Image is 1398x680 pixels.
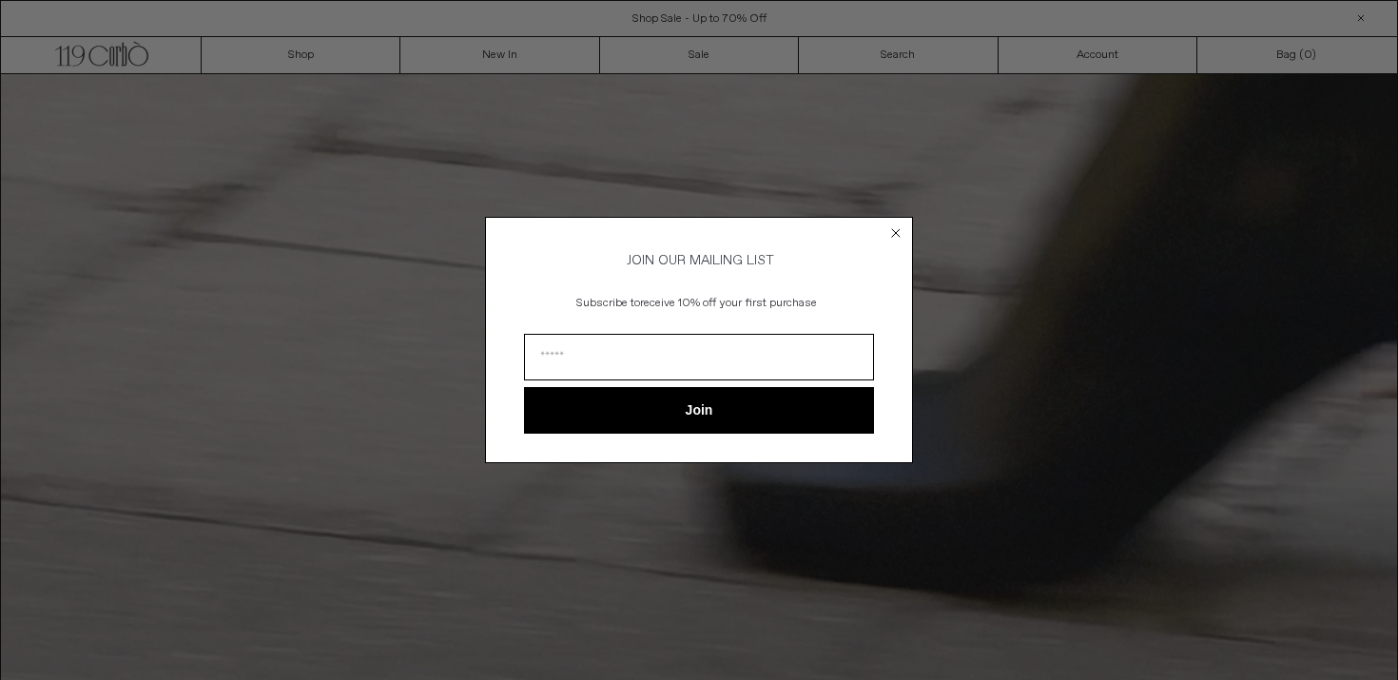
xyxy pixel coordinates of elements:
button: Join [524,387,874,434]
span: Subscribe to [576,296,640,311]
span: JOIN OUR MAILING LIST [624,252,774,269]
button: Close dialog [886,223,905,243]
input: Email [524,334,874,380]
span: receive 10% off your first purchase [640,296,817,311]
